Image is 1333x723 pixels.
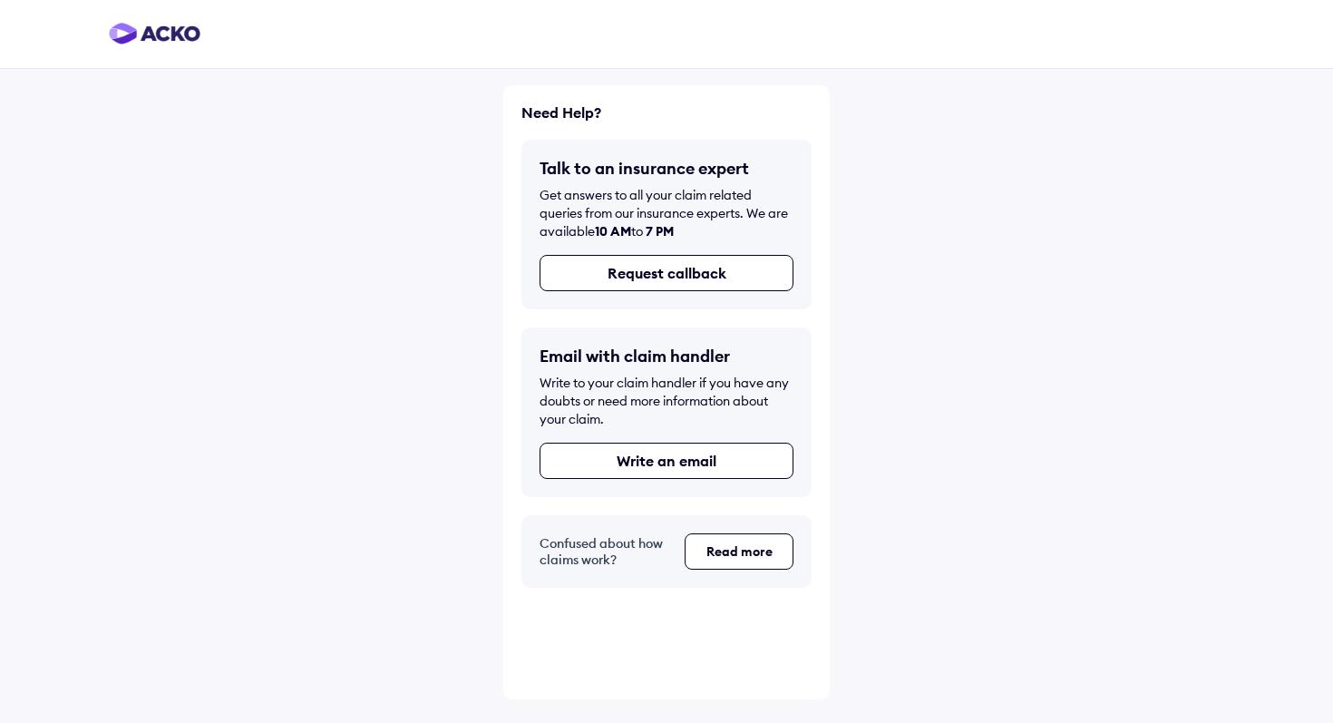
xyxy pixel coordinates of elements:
img: horizontal-gradient.png [109,23,200,44]
h5: Email with claim handler [540,346,793,366]
button: Request callback [540,255,793,291]
div: Get answers to all your claim related queries from our insurance experts. We are available to [540,186,793,240]
h5: Talk to an insurance expert [540,158,793,179]
div: Write to your claim handler if you have any doubts or need more information about your claim. [540,374,793,428]
h6: Need Help? [521,103,812,122]
button: Write an email [540,443,793,479]
h5: Confused about how claims work? [540,535,670,568]
button: Read more [685,533,793,570]
span: 10 AM [595,223,631,239]
span: 7 PM [646,223,674,239]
